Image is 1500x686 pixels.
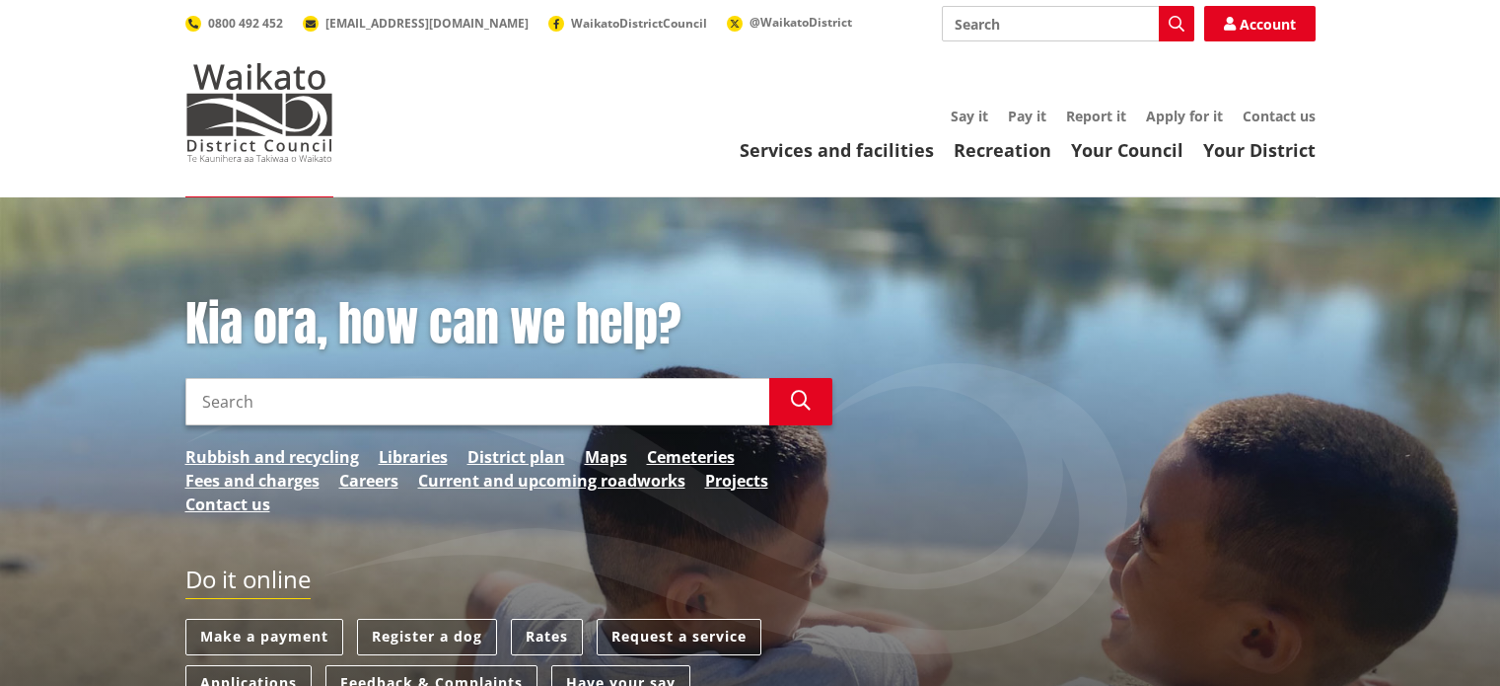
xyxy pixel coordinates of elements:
a: Projects [705,469,768,493]
a: Pay it [1008,107,1046,125]
a: Say it [951,107,988,125]
h2: Do it online [185,566,311,600]
span: [EMAIL_ADDRESS][DOMAIN_NAME] [325,15,529,32]
span: 0800 492 452 [208,15,283,32]
a: District plan [467,445,565,469]
a: Fees and charges [185,469,320,493]
a: Your Council [1071,138,1183,162]
a: Current and upcoming roadworks [418,469,685,493]
a: Rubbish and recycling [185,445,359,469]
a: Report it [1066,107,1126,125]
a: Services and facilities [740,138,934,162]
img: Waikato District Council - Te Kaunihera aa Takiwaa o Waikato [185,63,333,162]
a: Account [1204,6,1316,41]
input: Search input [942,6,1194,41]
a: Libraries [379,445,448,469]
a: Contact us [185,493,270,516]
a: Cemeteries [647,445,735,469]
a: 0800 492 452 [185,15,283,32]
input: Search input [185,378,769,425]
a: @WaikatoDistrict [727,14,852,31]
a: Recreation [954,138,1051,162]
span: WaikatoDistrictCouncil [571,15,707,32]
a: Make a payment [185,619,343,655]
a: Request a service [597,619,761,655]
h1: Kia ora, how can we help? [185,296,832,353]
a: Careers [339,469,398,493]
a: Maps [585,445,627,469]
a: Contact us [1243,107,1316,125]
a: Apply for it [1146,107,1223,125]
a: Your District [1203,138,1316,162]
a: Rates [511,619,583,655]
a: WaikatoDistrictCouncil [548,15,707,32]
a: [EMAIL_ADDRESS][DOMAIN_NAME] [303,15,529,32]
a: Register a dog [357,619,497,655]
span: @WaikatoDistrict [750,14,852,31]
